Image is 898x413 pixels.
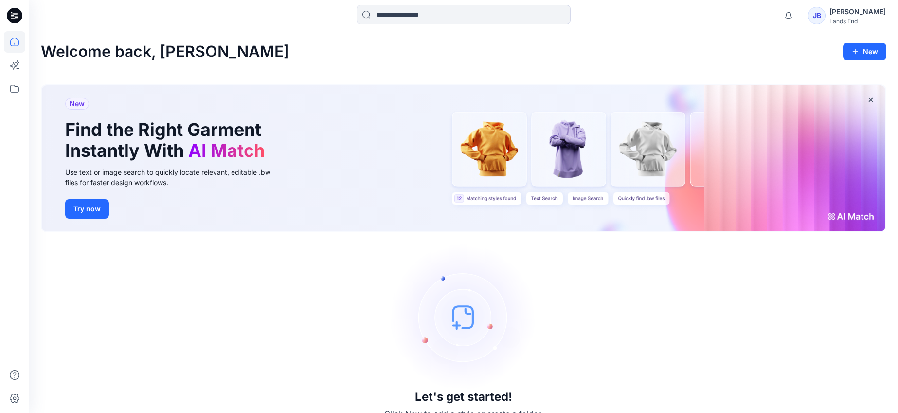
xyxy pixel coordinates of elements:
[188,140,265,161] span: AI Match
[65,199,109,219] button: Try now
[843,43,886,60] button: New
[829,6,886,18] div: [PERSON_NAME]
[829,18,886,25] div: Lands End
[415,390,512,404] h3: Let's get started!
[41,43,289,61] h2: Welcome back, [PERSON_NAME]
[65,119,269,161] h1: Find the Right Garment Instantly With
[391,244,537,390] img: empty-state-image.svg
[808,7,826,24] div: JB
[65,167,284,188] div: Use text or image search to quickly locate relevant, editable .bw files for faster design workflows.
[70,98,85,110] span: New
